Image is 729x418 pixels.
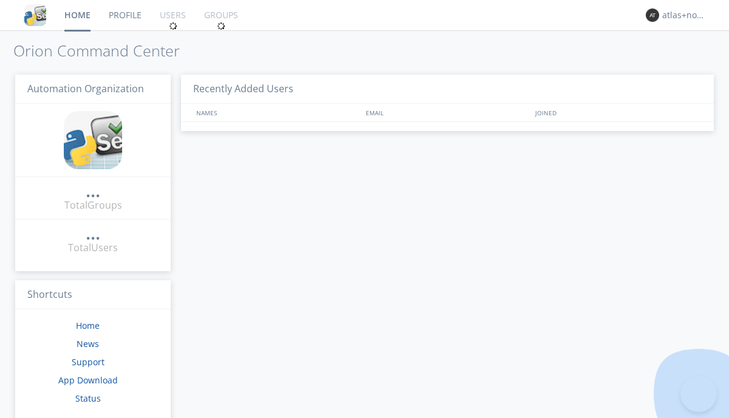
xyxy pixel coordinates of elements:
[72,356,104,368] a: Support
[217,22,225,30] img: spin.svg
[86,184,100,197] div: ...
[24,4,46,26] img: cddb5a64eb264b2086981ab96f4c1ba7
[646,8,659,22] img: 373638.png
[58,374,118,386] a: App Download
[86,227,100,241] a: ...
[532,104,702,121] div: JOINED
[15,280,171,310] h3: Shortcuts
[76,320,100,331] a: Home
[662,9,708,21] div: atlas+nodispatch
[86,184,100,198] a: ...
[77,338,99,349] a: News
[169,22,177,30] img: spin.svg
[64,198,122,212] div: Total Groups
[181,75,714,104] h3: Recently Added Users
[193,104,360,121] div: NAMES
[680,376,717,412] iframe: Toggle Customer Support
[64,111,122,169] img: cddb5a64eb264b2086981ab96f4c1ba7
[68,241,118,255] div: Total Users
[27,82,144,95] span: Automation Organization
[363,104,532,121] div: EMAIL
[75,393,101,404] a: Status
[86,227,100,239] div: ...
